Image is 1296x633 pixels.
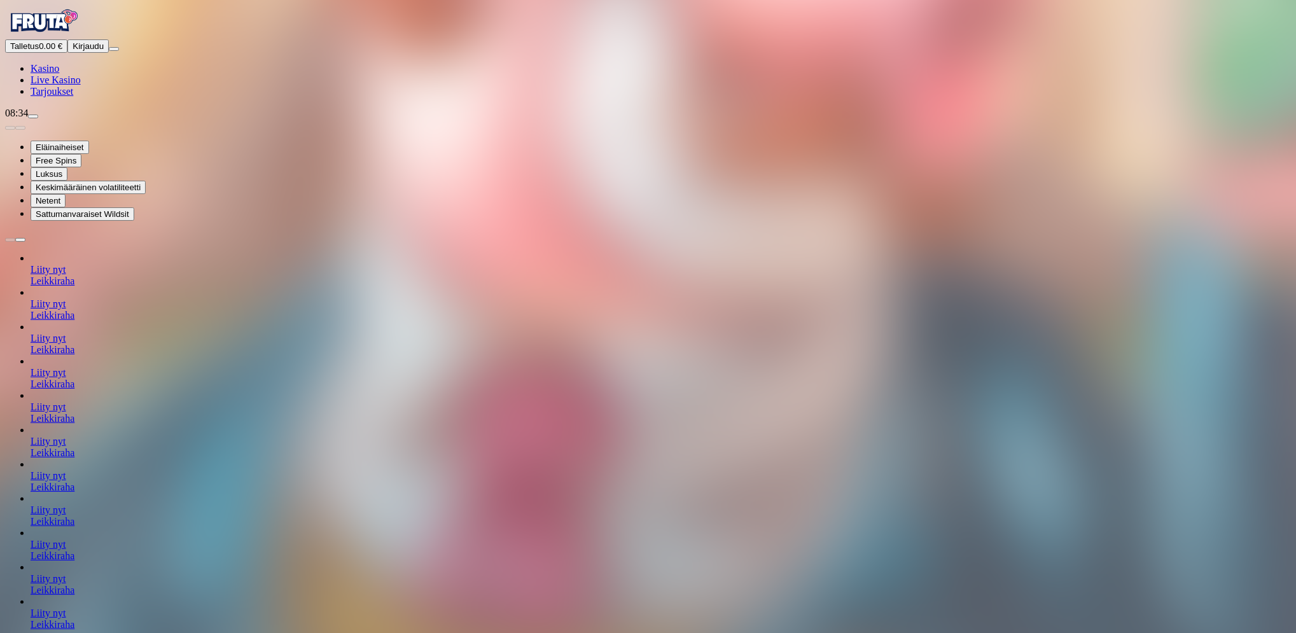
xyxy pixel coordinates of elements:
button: Talletusplus icon0.00 € [5,39,67,53]
a: Liity nyt [31,470,66,481]
span: Talletus [10,41,39,51]
button: Luksus [31,167,67,181]
a: Liity nyt [31,539,66,550]
span: Netent [36,196,60,205]
img: Fruta [5,5,81,37]
span: Tarjoukset [31,86,73,97]
button: Sattumanvaraiset Wildsit [31,207,134,221]
span: Keskimääräinen volatiliteetti [36,183,141,192]
a: Leikkiraha [31,550,74,561]
button: Free Spins [31,154,81,167]
span: Kasino [31,63,59,74]
button: Netent [31,194,66,207]
a: Leikkiraha [31,619,74,630]
a: Liity nyt [31,608,66,618]
nav: Primary [5,5,1291,97]
span: Live Kasino [31,74,81,85]
button: Eläinaiheiset [31,141,89,154]
a: Liity nyt [31,367,66,378]
button: prev slide [5,238,15,242]
button: Keskimääräinen volatiliteetti [31,181,146,194]
a: Leikkiraha [31,379,74,389]
span: Sattumanvaraiset Wildsit [36,209,129,219]
a: diamond iconKasino [31,63,59,74]
a: Liity nyt [31,573,66,584]
a: Leikkiraha [31,275,74,286]
a: poker-chip iconLive Kasino [31,74,81,85]
a: Liity nyt [31,436,66,447]
span: Kirjaudu [73,41,104,51]
span: 0.00 € [39,41,62,51]
a: Leikkiraha [31,585,74,595]
span: Free Spins [36,156,76,165]
a: Liity nyt [31,333,66,344]
button: menu [109,47,119,51]
button: next slide [15,126,25,130]
button: live-chat [28,115,38,118]
a: gift-inverted iconTarjoukset [31,86,73,97]
a: Liity nyt [31,504,66,515]
span: 08:34 [5,108,28,118]
a: Leikkiraha [31,310,74,321]
button: Kirjaudu [67,39,109,53]
span: Luksus [36,169,62,179]
a: Leikkiraha [31,516,74,527]
a: Liity nyt [31,298,66,309]
a: Leikkiraha [31,482,74,492]
a: Liity nyt [31,401,66,412]
a: Leikkiraha [31,447,74,458]
a: Leikkiraha [31,344,74,355]
a: Liity nyt [31,264,66,275]
span: Eläinaiheiset [36,143,84,152]
a: Fruta [5,28,81,39]
button: next slide [15,238,25,242]
button: prev slide [5,126,15,130]
a: Leikkiraha [31,413,74,424]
